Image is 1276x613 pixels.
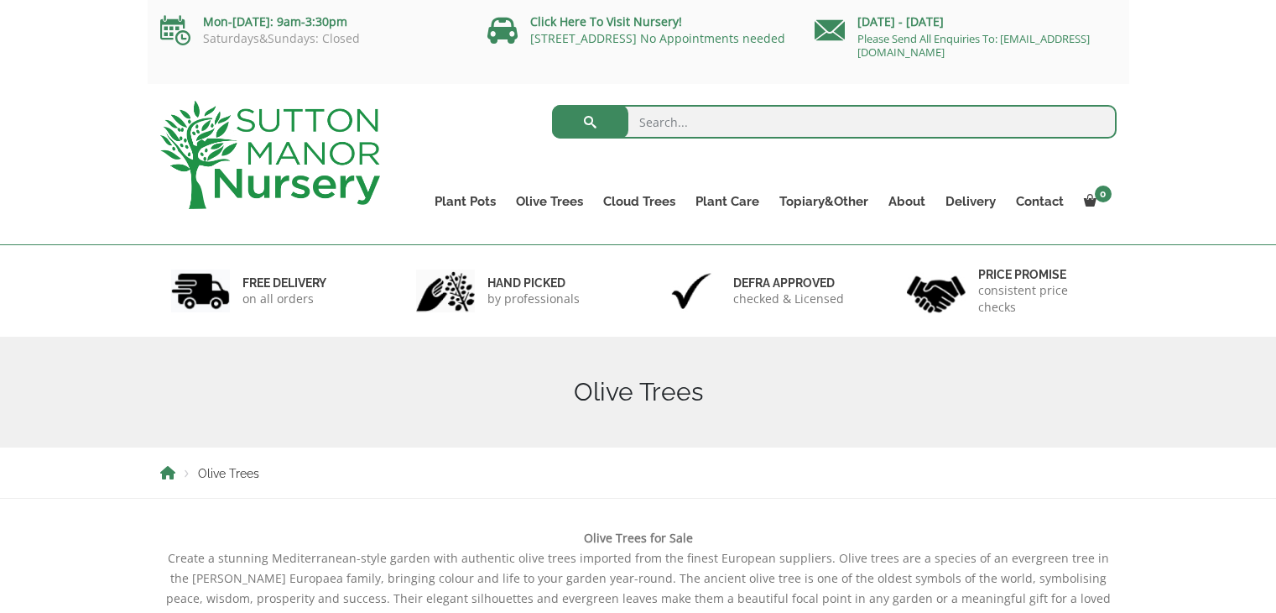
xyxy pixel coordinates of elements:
[160,32,462,45] p: Saturdays&Sundays: Closed
[978,282,1106,316] p: consistent price checks
[1074,190,1117,213] a: 0
[487,291,580,307] p: by professionals
[769,190,878,213] a: Topiary&Other
[907,265,966,317] img: 4.jpg
[424,190,506,213] a: Plant Pots
[733,291,844,307] p: checked & Licensed
[487,275,580,291] h6: hand picked
[198,467,259,480] span: Olive Trees
[160,377,1117,407] h1: Olive Trees
[593,190,685,213] a: Cloud Trees
[935,190,1006,213] a: Delivery
[242,291,326,307] p: on all orders
[878,190,935,213] a: About
[160,12,462,32] p: Mon-[DATE]: 9am-3:30pm
[815,12,1117,32] p: [DATE] - [DATE]
[584,530,693,546] b: Olive Trees for Sale
[857,31,1090,60] a: Please Send All Enquiries To: [EMAIL_ADDRESS][DOMAIN_NAME]
[978,267,1106,282] h6: Price promise
[242,275,326,291] h6: FREE DELIVERY
[506,190,593,213] a: Olive Trees
[160,466,1117,479] nav: Breadcrumbs
[662,270,721,312] img: 3.jpg
[171,270,230,312] img: 1.jpg
[733,275,844,291] h6: Defra approved
[1095,186,1112,202] span: 0
[530,13,682,29] a: Click Here To Visit Nursery!
[530,30,785,46] a: [STREET_ADDRESS] No Appointments needed
[416,270,475,312] img: 2.jpg
[1006,190,1074,213] a: Contact
[160,101,380,209] img: logo
[552,105,1117,139] input: Search...
[685,190,769,213] a: Plant Care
